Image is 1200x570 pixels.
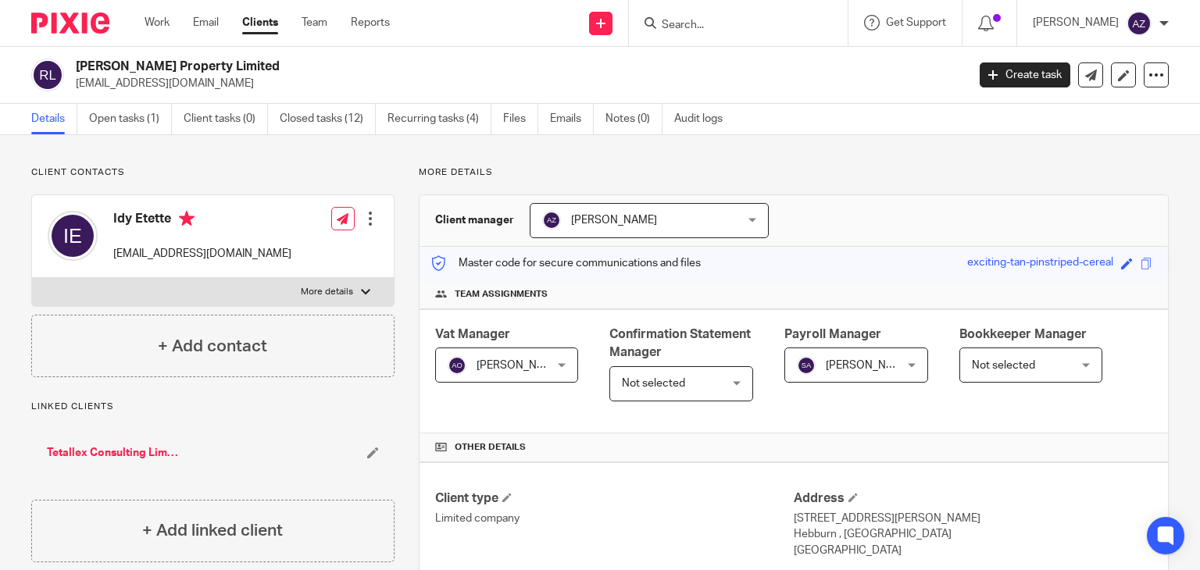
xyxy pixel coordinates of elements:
a: Emails [550,104,594,134]
img: svg%3E [448,356,466,375]
span: [PERSON_NAME] [571,215,657,226]
p: [EMAIL_ADDRESS][DOMAIN_NAME] [113,246,291,262]
p: Client contacts [31,166,395,179]
h4: + Add contact [158,334,267,358]
img: svg%3E [542,211,561,230]
p: Linked clients [31,401,395,413]
div: exciting-tan-pinstriped-cereal [967,255,1113,273]
p: More details [301,286,353,298]
img: svg%3E [1127,11,1152,36]
a: Files [503,104,538,134]
a: Open tasks (1) [89,104,172,134]
span: Vat Manager [435,328,510,340]
p: [EMAIL_ADDRESS][DOMAIN_NAME] [76,76,956,91]
a: Create task [980,62,1070,87]
span: Confirmation Statement Manager [609,328,751,358]
img: svg%3E [31,59,64,91]
a: Clients [242,15,278,30]
span: [PERSON_NAME] [477,360,562,371]
a: Notes (0) [605,104,662,134]
h4: Client type [435,490,794,507]
span: Team assignments [455,288,548,301]
p: [GEOGRAPHIC_DATA] [794,543,1152,558]
a: Team [302,15,327,30]
a: Recurring tasks (4) [387,104,491,134]
a: Audit logs [674,104,734,134]
h4: Idy Etette [113,211,291,230]
a: Tetallex Consulting Limited [47,445,180,461]
span: Get Support [886,17,946,28]
span: Not selected [622,378,685,389]
a: Closed tasks (12) [280,104,376,134]
p: Master code for secure communications and files [431,255,701,271]
img: svg%3E [48,211,98,261]
img: Pixie [31,12,109,34]
p: Limited company [435,511,794,526]
a: Client tasks (0) [184,104,268,134]
p: [PERSON_NAME] [1033,15,1119,30]
span: Bookkeeper Manager [959,328,1087,340]
span: Other details [455,441,526,454]
a: Work [145,15,170,30]
p: Hebburn , [GEOGRAPHIC_DATA] [794,526,1152,542]
p: More details [419,166,1169,179]
span: Not selected [972,360,1035,371]
h2: [PERSON_NAME] Property Limited [76,59,780,75]
p: [STREET_ADDRESS][PERSON_NAME] [794,511,1152,526]
i: Primary [179,211,195,226]
span: [PERSON_NAME] [826,360,912,371]
h3: Client manager [435,212,514,228]
input: Search [660,19,801,33]
h4: + Add linked client [142,518,283,543]
a: Email [193,15,219,30]
span: Payroll Manager [784,328,881,340]
h4: Address [794,490,1152,507]
a: Reports [351,15,390,30]
img: svg%3E [797,356,816,375]
a: Details [31,104,77,134]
